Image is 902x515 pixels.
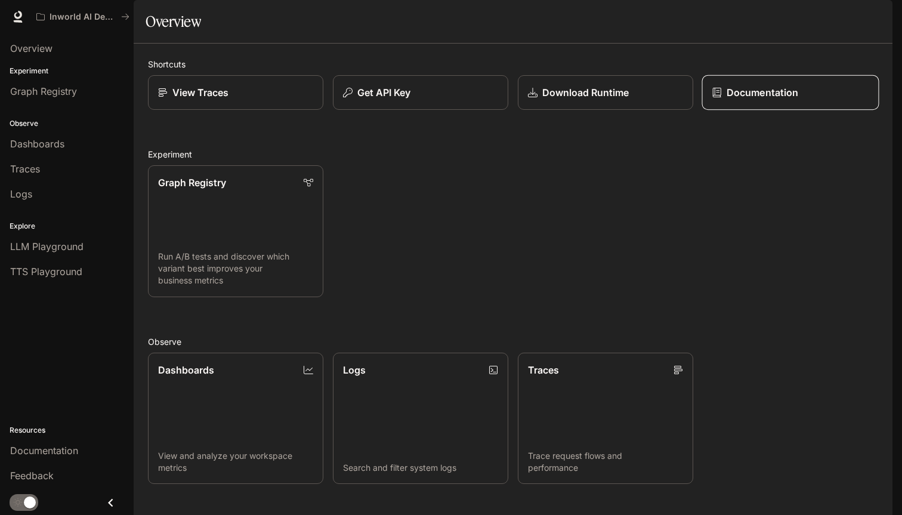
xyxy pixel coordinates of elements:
a: View Traces [148,75,323,110]
p: View and analyze your workspace metrics [158,450,313,474]
a: Graph RegistryRun A/B tests and discover which variant best improves your business metrics [148,165,323,297]
p: Graph Registry [158,175,226,190]
p: Documentation [727,85,798,100]
p: Download Runtime [542,85,629,100]
p: Traces [528,363,559,377]
a: DashboardsView and analyze your workspace metrics [148,353,323,485]
a: LogsSearch and filter system logs [333,353,508,485]
p: Logs [343,363,366,377]
p: Inworld AI Demos [50,12,116,22]
p: View Traces [172,85,228,100]
p: Dashboards [158,363,214,377]
a: Download Runtime [518,75,693,110]
h2: Observe [148,335,878,348]
p: Search and filter system logs [343,462,498,474]
h2: Experiment [148,148,878,161]
a: TracesTrace request flows and performance [518,353,693,485]
p: Get API Key [357,85,410,100]
p: Run A/B tests and discover which variant best improves your business metrics [158,251,313,286]
button: All workspaces [31,5,135,29]
a: Documentation [702,75,879,110]
p: Trace request flows and performance [528,450,683,474]
h1: Overview [146,10,201,33]
h2: Shortcuts [148,58,878,70]
button: Get API Key [333,75,508,110]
